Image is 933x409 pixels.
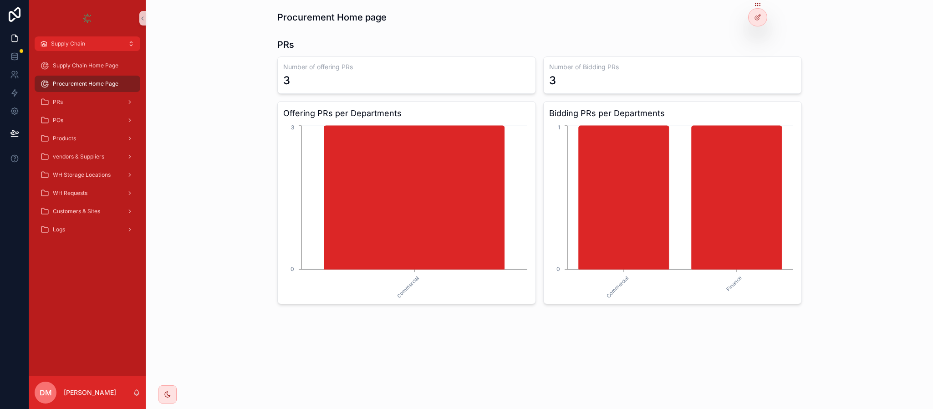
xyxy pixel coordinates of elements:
[35,76,140,92] a: Procurement Home Page
[291,266,294,272] tspan: 0
[64,388,116,397] p: [PERSON_NAME]
[53,171,111,179] span: WH Storage Locations
[53,135,76,142] span: Products
[53,226,65,233] span: Logs
[395,275,420,299] text: Commercial
[53,208,100,215] span: Customers & Sites
[53,153,104,160] span: vendors & Suppliers
[558,124,560,131] tspan: 1
[35,185,140,201] a: WH Requests
[80,11,95,26] img: App logo
[277,11,387,24] h1: Procurement Home page
[51,40,85,47] span: Supply Chain
[549,107,796,120] h3: Bidding PRs per Departments
[35,130,140,147] a: Products
[724,275,743,293] text: Finance
[35,94,140,110] a: PRs
[556,266,560,272] tspan: 0
[283,107,530,120] h3: Offering PRs per Departments
[53,189,87,197] span: WH Requests
[53,117,63,124] span: POs
[40,387,52,398] span: DM
[549,123,796,298] div: chart
[29,51,146,250] div: scrollable content
[283,123,530,298] div: chart
[35,221,140,238] a: Logs
[35,203,140,220] a: Customers & Sites
[283,62,530,72] h3: Number of offering PRs
[53,98,63,106] span: PRs
[291,124,294,131] tspan: 3
[35,148,140,165] a: vendors & Suppliers
[283,73,290,88] div: 3
[549,73,556,88] div: 3
[35,167,140,183] a: WH Storage Locations
[35,57,140,74] a: Supply Chain Home Page
[53,80,118,87] span: Procurement Home Page
[605,275,629,299] text: Commercial
[277,38,294,51] h1: PRs
[35,36,140,51] button: Supply Chain
[549,62,796,72] h3: Number of Bidding PRs
[53,62,118,69] span: Supply Chain Home Page
[35,112,140,128] a: POs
